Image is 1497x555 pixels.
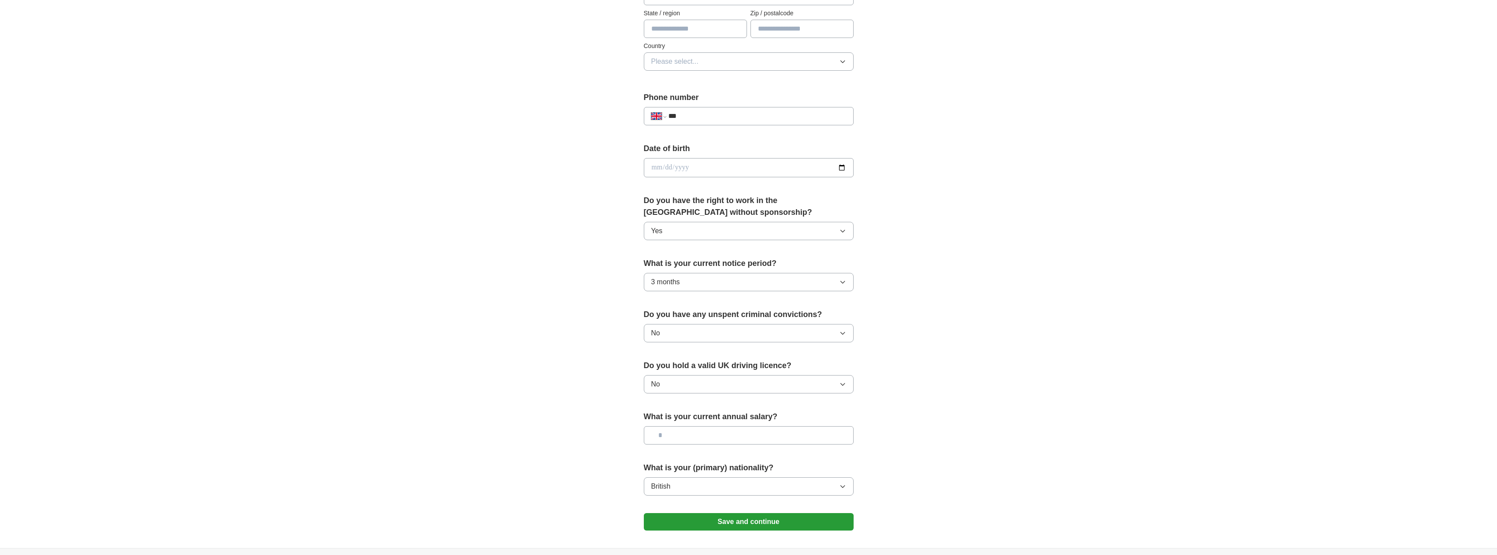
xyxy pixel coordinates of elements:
[644,375,854,393] button: No
[644,222,854,240] button: Yes
[644,92,854,103] label: Phone number
[644,513,854,531] button: Save and continue
[644,309,854,321] label: Do you have any unspent criminal convictions?
[644,195,854,218] label: Do you have the right to work in the [GEOGRAPHIC_DATA] without sponsorship?
[644,143,854,155] label: Date of birth
[644,258,854,269] label: What is your current notice period?
[644,9,747,18] label: State / region
[644,411,854,423] label: What is your current annual salary?
[651,481,670,492] span: British
[644,462,854,474] label: What is your (primary) nationality?
[651,226,663,236] span: Yes
[644,52,854,71] button: Please select...
[651,277,680,287] span: 3 months
[651,328,660,338] span: No
[651,379,660,390] span: No
[651,56,699,67] span: Please select...
[644,41,854,51] label: Country
[644,360,854,372] label: Do you hold a valid UK driving licence?
[644,477,854,496] button: British
[644,273,854,291] button: 3 months
[750,9,854,18] label: Zip / postalcode
[644,324,854,342] button: No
